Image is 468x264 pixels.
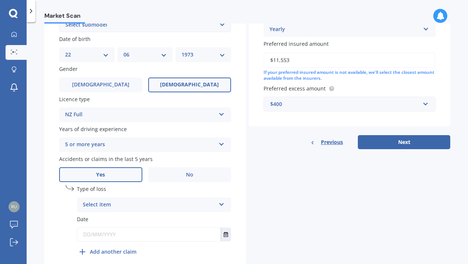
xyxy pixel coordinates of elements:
[83,200,216,209] div: Select item
[59,35,91,42] span: Date of birth
[321,137,343,148] span: Previous
[358,135,450,149] button: Next
[59,126,127,133] span: Years of driving experience
[72,82,129,88] span: [DEMOGRAPHIC_DATA]
[264,41,329,48] span: Preferred insured amount
[9,201,20,212] img: 7aef928b809d4b2a46463d0f578b69af
[77,228,221,241] input: DD/MM/YYYY
[264,52,435,68] input: Enter amount
[269,25,420,34] div: Yearly
[264,69,435,82] div: If your preferred insured amount is not available, we'll select the closest amount available from...
[59,155,153,162] span: Accidents or claims in the last 5 years
[44,12,85,22] span: Market Scan
[96,172,105,178] span: Yes
[65,110,216,119] div: NZ Full
[221,228,231,241] button: Select date
[270,100,420,108] div: $400
[77,186,106,193] span: Type of loss
[264,85,326,92] span: Preferred excess amount
[186,172,193,178] span: No
[59,96,90,103] span: Licence type
[90,248,136,256] b: Add another claim
[160,82,219,88] span: [DEMOGRAPHIC_DATA]
[65,140,216,149] div: 5 or more years
[59,66,78,73] span: Gender
[77,216,88,223] span: Date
